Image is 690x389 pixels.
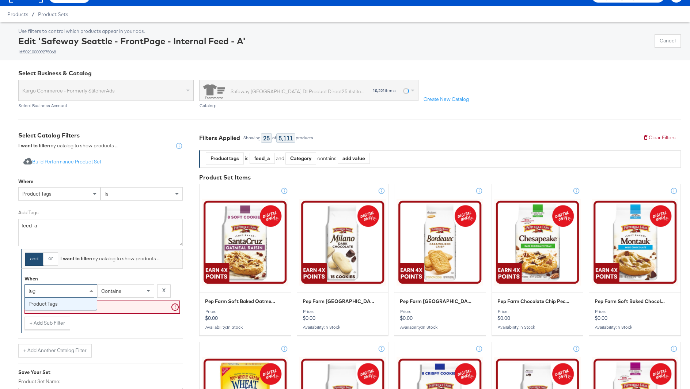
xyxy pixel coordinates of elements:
strong: X [162,287,166,294]
strong: I want to filter [60,255,91,262]
div: Availability : [497,325,578,330]
button: Clear Filters [638,131,681,144]
div: Select Business Account [18,103,194,108]
button: Build Performance Product Set [18,155,106,169]
button: + Add Sub Filter [24,317,70,330]
div: Availability : [303,325,383,330]
p: $0.00 [595,309,675,321]
strong: 10,221 [373,88,385,93]
div: Save Your Set [18,369,183,376]
button: Create New Catalog [418,93,474,106]
div: Showing [243,135,261,140]
div: 25 [261,133,272,143]
div: Price: [303,309,383,314]
div: Category [286,153,316,164]
span: Products [7,11,28,17]
p: $0.00 [205,309,285,321]
span: is [105,190,109,197]
div: Catalog: [199,103,418,108]
div: Where [18,178,33,185]
div: Price: [400,309,480,314]
strong: I want to filter [18,142,49,149]
div: Filters Applied [199,134,240,142]
div: Price: [497,309,578,314]
div: my catalog to show products ... [58,255,160,262]
div: 5,111 [276,133,295,143]
p: $0.00 [400,309,480,321]
div: feed_a [250,153,274,164]
div: products [295,135,314,140]
p: $0.00 [303,309,383,321]
div: Select Catalog Filters [18,131,183,140]
div: Safeway [GEOGRAPHIC_DATA] Dt Product Direct25 #stitcherads #product-catalog #keep [231,88,365,95]
a: Product Sets [38,11,68,17]
div: product tags [25,298,97,310]
div: Price: [205,309,285,314]
div: Product Set Items [199,173,681,182]
span: in stock [422,324,437,330]
input: Enter a value for your filter [24,301,180,314]
label: Product Set Name: [18,378,183,385]
div: Select Business & Catalog [18,69,681,78]
div: Availability : [205,325,285,330]
button: Cancel [655,34,681,48]
label: Add Tags [18,209,183,216]
div: contains [316,155,338,162]
span: Pep Farm Milano 6oz [303,298,375,305]
span: / [28,11,38,17]
textarea: feed_a [18,219,183,246]
span: in stock [519,324,535,330]
span: Pep Farm Soft Baked Chocolate Chunk 8.6oz [595,298,667,305]
div: items [372,88,396,93]
button: + Add Another Catalog Filter [18,344,92,357]
div: Price: [595,309,675,314]
span: in stock [325,324,340,330]
div: Edit 'Safeway Seattle - FrontPage - Internal Feed - A' [18,35,246,54]
span: in stock [617,324,632,330]
div: Availability : [400,325,480,330]
button: or [43,252,58,265]
div: Use filters to control which products appear in your ads. [18,28,246,35]
span: Pep Farm Chocolate Chip Pecan 7.2oz [497,298,570,305]
button: and [25,253,43,266]
div: id: 502100009275068 [18,49,246,54]
div: When [24,275,38,282]
div: is [244,155,250,162]
div: of [272,135,276,140]
div: Product tags [206,153,243,164]
div: Availability : [595,325,675,330]
span: contains [101,288,121,294]
div: add value [338,153,369,164]
span: product tags [22,190,52,197]
span: Kargo Commerce - Formerly StitcherAds [22,84,184,97]
span: in stock [227,324,243,330]
p: $0.00 [497,309,578,321]
div: my catalog to show products ... [18,142,118,150]
button: X [157,284,171,298]
span: Pep Farm Bordeaux 6.75oz [400,298,472,305]
div: and [276,152,370,165]
span: Pep Farm Soft Baked Oatmeal Raisin 8.6oz [205,298,277,305]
